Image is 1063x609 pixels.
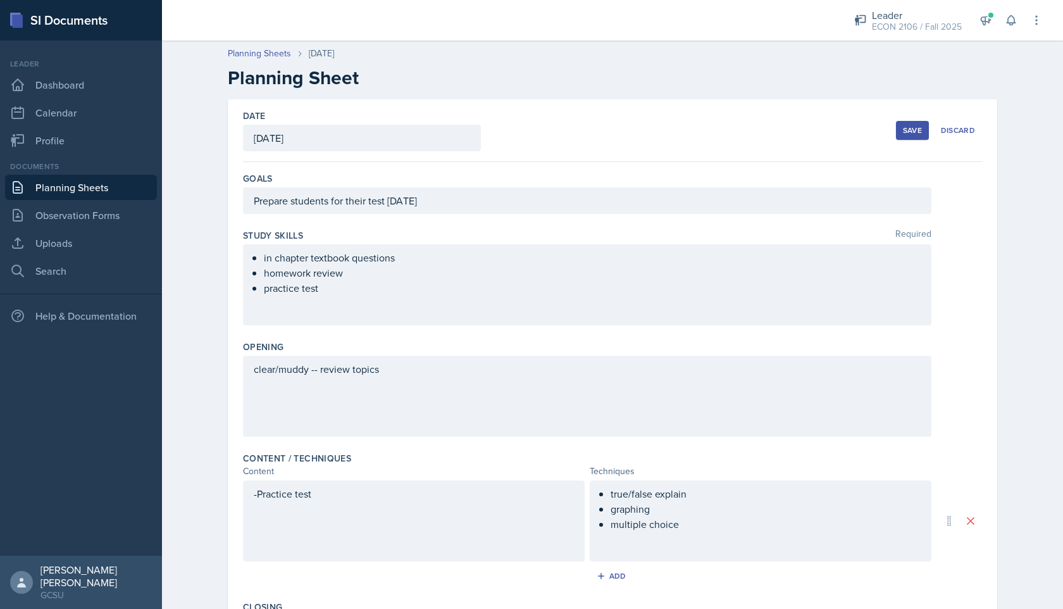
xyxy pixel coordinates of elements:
a: Search [5,258,157,284]
a: Observation Forms [5,203,157,228]
label: Goals [243,172,273,185]
h2: Planning Sheet [228,66,997,89]
p: practice test [264,280,921,296]
p: true/false explain [611,486,921,501]
a: Planning Sheets [228,47,291,60]
p: in chapter textbook questions [264,250,921,265]
p: clear/muddy -- review topics [254,361,921,377]
a: Calendar [5,100,157,125]
label: Date [243,110,265,122]
span: Required [895,229,931,242]
div: Techniques [590,465,931,478]
p: multiple choice [611,517,921,532]
div: Content [243,465,585,478]
button: Discard [934,121,982,140]
p: -Practice test [254,486,574,501]
p: Prepare students for their test [DATE] [254,193,921,208]
div: [PERSON_NAME] [PERSON_NAME] [40,563,152,589]
a: Dashboard [5,72,157,97]
a: Uploads [5,230,157,256]
div: Add [599,571,626,581]
div: Save [903,125,922,135]
div: Help & Documentation [5,303,157,329]
div: GCSU [40,589,152,601]
div: Leader [5,58,157,70]
div: Discard [941,125,975,135]
p: graphing [611,501,921,517]
a: Planning Sheets [5,175,157,200]
label: Opening [243,341,283,353]
label: Content / Techniques [243,452,351,465]
label: Study Skills [243,229,303,242]
a: Profile [5,128,157,153]
div: [DATE] [309,47,334,60]
p: homework review [264,265,921,280]
button: Save [896,121,929,140]
div: Documents [5,161,157,172]
div: ECON 2106 / Fall 2025 [872,20,962,34]
button: Add [592,567,633,586]
div: Leader [872,8,962,23]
